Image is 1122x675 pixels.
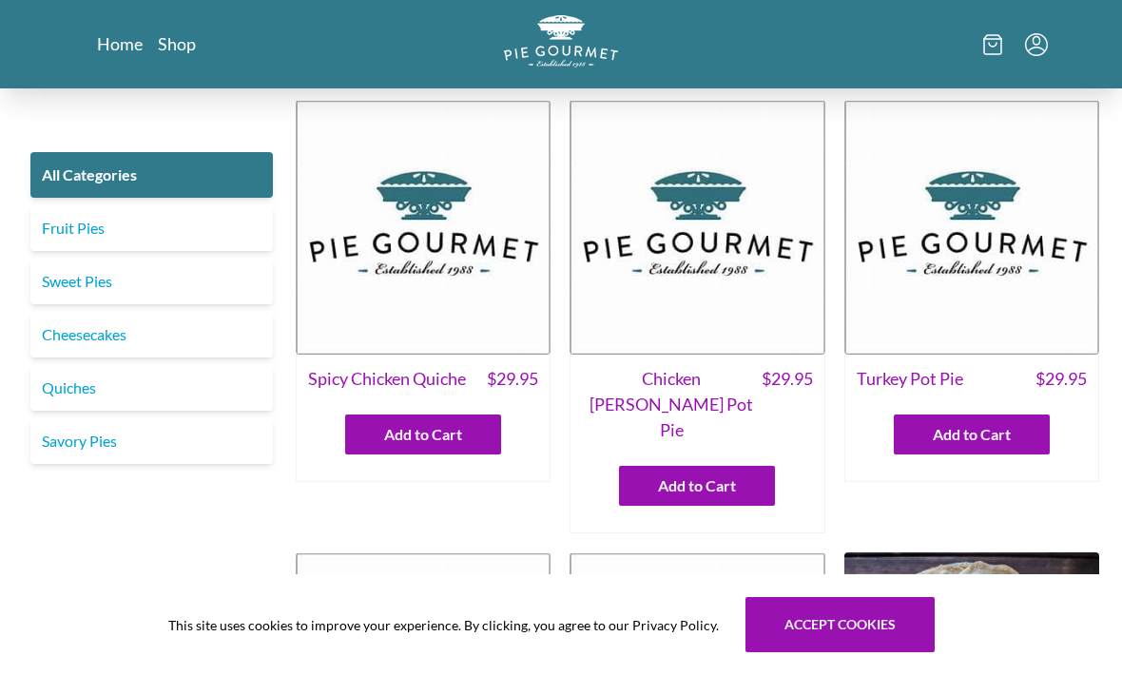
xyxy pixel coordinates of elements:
img: Turkey Pot Pie [844,100,1099,355]
span: Spicy Chicken Quiche [308,366,466,392]
span: $ 29.95 [1035,366,1087,392]
a: Shop [158,32,196,55]
button: Add to Cart [345,415,501,454]
span: Add to Cart [384,423,462,446]
a: Logo [504,15,618,73]
button: Menu [1025,33,1048,56]
a: Fruit Pies [30,205,273,251]
span: This site uses cookies to improve your experience. By clicking, you agree to our Privacy Policy. [168,615,719,635]
span: $ 29.95 [487,366,538,392]
span: Add to Cart [658,474,736,497]
a: Sweet Pies [30,259,273,304]
span: Turkey Pot Pie [857,366,963,392]
button: Accept cookies [745,597,935,652]
a: All Categories [30,152,273,198]
img: Chicken Curry Pot Pie [570,100,824,355]
a: Savory Pies [30,418,273,464]
span: Chicken [PERSON_NAME] Pot Pie [582,366,761,443]
img: logo [504,15,618,67]
button: Add to Cart [894,415,1050,454]
span: $ 29.95 [762,366,813,443]
a: Quiches [30,365,273,411]
a: Home [97,32,143,55]
a: Cheesecakes [30,312,273,357]
span: Add to Cart [933,423,1011,446]
button: Add to Cart [619,466,775,506]
img: Spicy Chicken Quiche [296,100,551,355]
